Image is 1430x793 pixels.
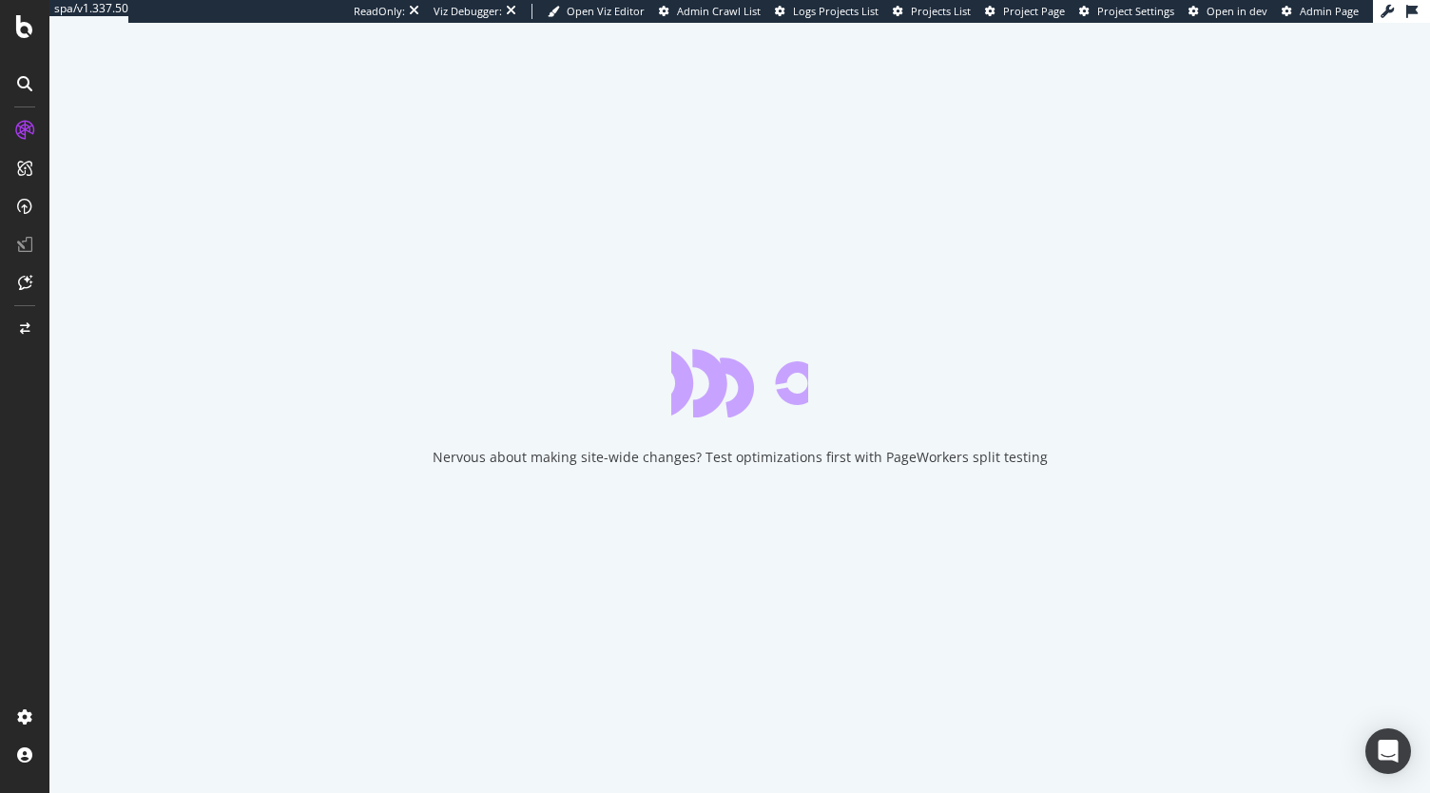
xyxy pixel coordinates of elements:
[1365,728,1411,774] div: Open Intercom Messenger
[434,4,502,19] div: Viz Debugger:
[1188,4,1267,19] a: Open in dev
[1282,4,1359,19] a: Admin Page
[548,4,645,19] a: Open Viz Editor
[677,4,761,18] span: Admin Crawl List
[671,349,808,417] div: animation
[793,4,879,18] span: Logs Projects List
[1079,4,1174,19] a: Project Settings
[1003,4,1065,18] span: Project Page
[1097,4,1174,18] span: Project Settings
[775,4,879,19] a: Logs Projects List
[354,4,405,19] div: ReadOnly:
[893,4,971,19] a: Projects List
[985,4,1065,19] a: Project Page
[911,4,971,18] span: Projects List
[1300,4,1359,18] span: Admin Page
[659,4,761,19] a: Admin Crawl List
[433,448,1048,467] div: Nervous about making site-wide changes? Test optimizations first with PageWorkers split testing
[567,4,645,18] span: Open Viz Editor
[1207,4,1267,18] span: Open in dev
